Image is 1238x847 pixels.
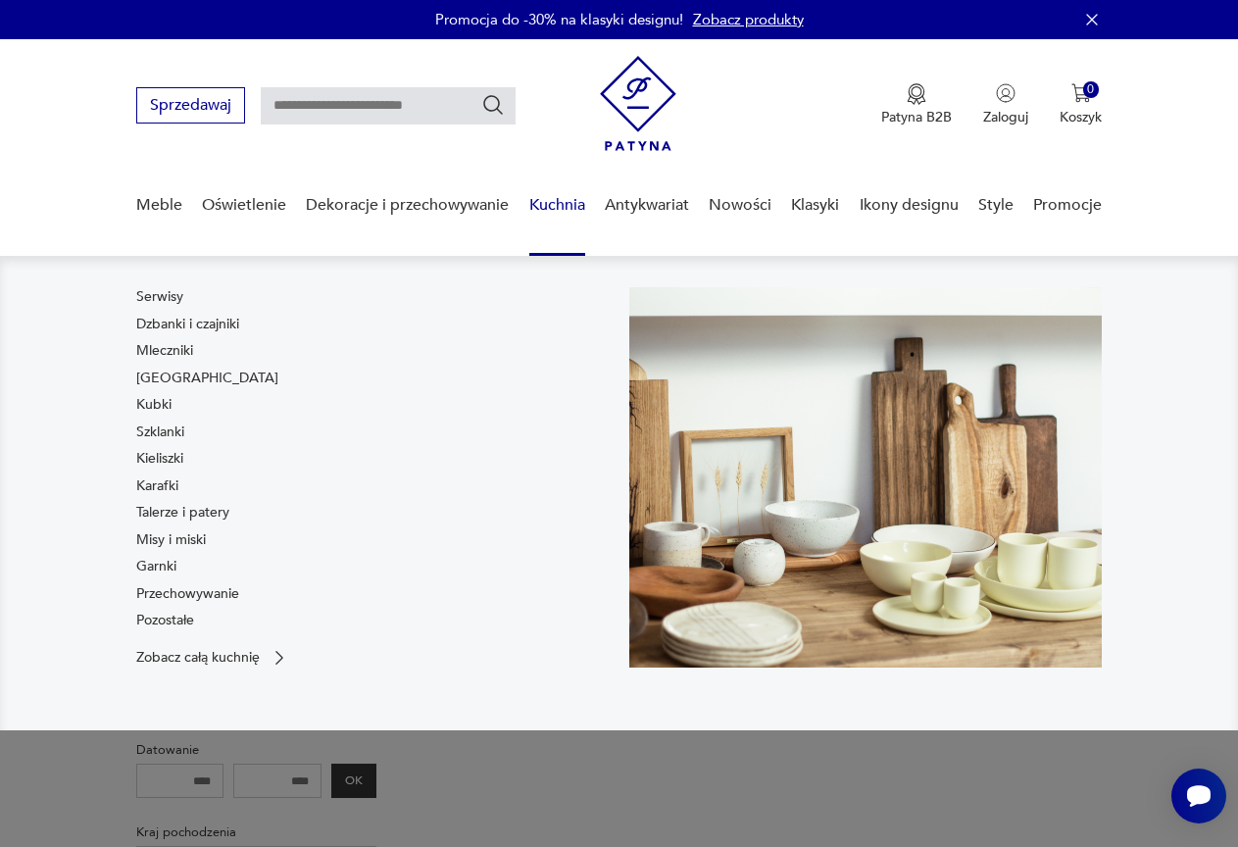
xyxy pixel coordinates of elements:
button: Sprzedawaj [136,87,245,124]
a: Zobacz całą kuchnię [136,648,289,668]
img: b2f6bfe4a34d2e674d92badc23dc4074.jpg [629,287,1103,668]
a: Meble [136,168,182,243]
button: Zaloguj [983,83,1028,126]
a: Klasyki [791,168,839,243]
img: Ikona medalu [907,83,926,105]
p: Patyna B2B [881,108,952,126]
a: Karafki [136,476,178,496]
a: Misy i miski [136,530,206,550]
a: Nowości [709,168,771,243]
p: Zobacz całą kuchnię [136,651,260,664]
a: Ikona medaluPatyna B2B [881,83,952,126]
a: Antykwariat [605,168,689,243]
a: Przechowywanie [136,584,239,604]
a: Talerze i patery [136,503,229,523]
button: Patyna B2B [881,83,952,126]
img: Ikonka użytkownika [996,83,1015,103]
a: Szklanki [136,423,184,442]
a: Oświetlenie [202,168,286,243]
a: Kuchnia [529,168,585,243]
a: Kieliszki [136,449,183,469]
a: Ikony designu [860,168,959,243]
img: Ikona koszyka [1071,83,1091,103]
iframe: Smartsupp widget button [1171,769,1226,823]
button: Szukaj [481,93,505,117]
a: [GEOGRAPHIC_DATA] [136,369,278,388]
a: Pozostałe [136,611,194,630]
p: Koszyk [1060,108,1102,126]
a: Mleczniki [136,341,193,361]
div: 0 [1083,81,1100,98]
a: Garnki [136,557,176,576]
button: 0Koszyk [1060,83,1102,126]
a: Dzbanki i czajniki [136,315,239,334]
p: Promocja do -30% na klasyki designu! [435,10,683,29]
a: Serwisy [136,287,183,307]
p: Zaloguj [983,108,1028,126]
a: Zobacz produkty [693,10,804,29]
a: Kubki [136,395,172,415]
a: Sprzedawaj [136,100,245,114]
a: Promocje [1033,168,1102,243]
a: Dekoracje i przechowywanie [306,168,509,243]
img: Patyna - sklep z meblami i dekoracjami vintage [600,56,676,151]
a: Style [978,168,1014,243]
